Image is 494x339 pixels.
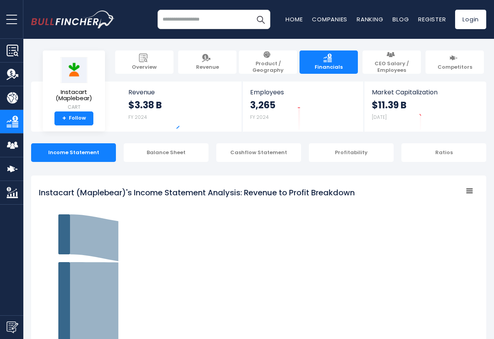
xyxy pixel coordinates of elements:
[312,15,347,23] a: Companies
[455,10,486,29] a: Login
[392,15,409,23] a: Blog
[250,89,356,96] span: Employees
[372,99,406,111] strong: $11.39 B
[357,15,383,23] a: Ranking
[372,89,478,96] span: Market Capitalization
[49,57,99,111] a: Instacart (Maplebear) CART
[315,64,343,71] span: Financials
[128,114,147,120] small: FY 2024
[363,50,421,74] a: CEO Salary / Employees
[418,15,446,23] a: Register
[372,114,387,120] small: [DATE]
[364,82,485,132] a: Market Capitalization $11.39 B [DATE]
[31,10,115,28] a: Go to homepage
[132,64,157,71] span: Overview
[426,50,484,74] a: Competitors
[62,115,66,122] strong: +
[250,114,269,120] small: FY 2024
[124,143,208,162] div: Balance Sheet
[401,143,486,162] div: Ratios
[196,64,219,71] span: Revenue
[178,50,236,74] a: Revenue
[115,50,173,74] a: Overview
[31,143,116,162] div: Income Statement
[49,104,99,111] small: CART
[438,64,472,71] span: Competitors
[309,143,394,162] div: Profitability
[300,50,358,74] a: Financials
[250,99,275,111] strong: 3,265
[121,82,242,132] a: Revenue $3.38 B FY 2024
[128,99,162,111] strong: $3.38 B
[31,10,115,28] img: bullfincher logo
[242,82,363,132] a: Employees 3,265 FY 2024
[54,111,93,125] a: +Follow
[239,50,297,74] a: Product / Geography
[251,10,270,29] button: Search
[243,61,293,74] span: Product / Geography
[216,143,301,162] div: Cashflow Statement
[128,89,235,96] span: Revenue
[49,89,99,102] span: Instacart (Maplebear)
[39,187,355,198] tspan: Instacart (Maplebear)'s Income Statement Analysis: Revenue to Profit Breakdown
[366,61,417,74] span: CEO Salary / Employees
[286,15,303,23] a: Home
